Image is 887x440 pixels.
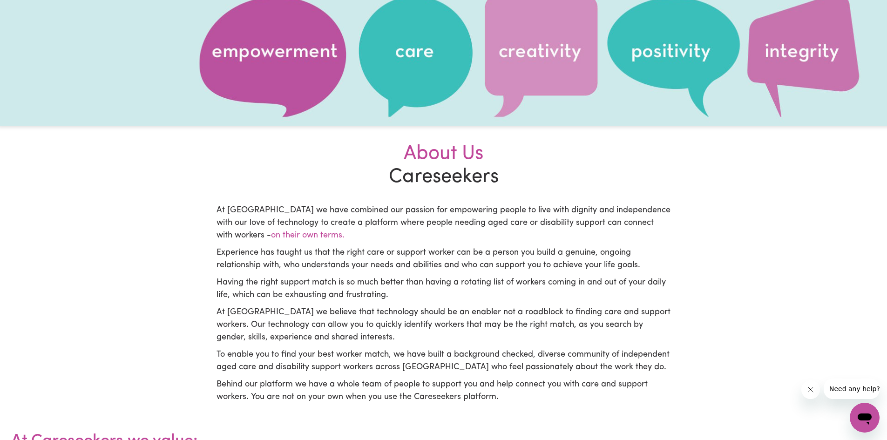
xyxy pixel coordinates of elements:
[801,380,820,399] iframe: Close message
[217,306,671,344] p: At [GEOGRAPHIC_DATA] we believe that technology should be an enabler not a roadblock to finding c...
[211,142,677,190] h2: Careseekers
[217,277,671,302] p: Having the right support match is so much better than having a rotating list of workers coming in...
[6,7,56,14] span: Need any help?
[217,142,671,166] div: About Us
[217,204,671,242] p: At [GEOGRAPHIC_DATA] we have combined our passion for empowering people to live with dignity and ...
[824,379,880,399] iframe: Message from company
[850,403,880,433] iframe: Button to launch messaging window
[217,247,671,272] p: Experience has taught us that the right care or support worker can be a person you build a genuin...
[217,379,671,404] p: Behind our platform we have a whole team of people to support you and help connect you with care ...
[271,231,345,240] span: on their own terms.
[217,349,671,374] p: To enable you to find your best worker match, we have built a background checked, diverse communi...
